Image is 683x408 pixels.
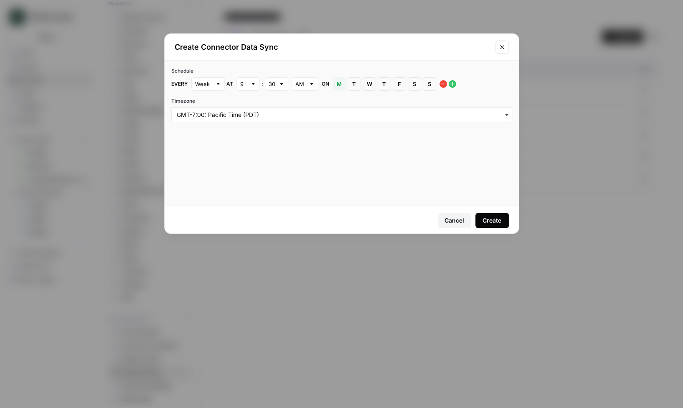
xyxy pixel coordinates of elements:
div: Cancel [444,216,464,225]
button: Close modal [495,41,509,54]
span: Every [171,80,188,88]
button: F [393,77,406,91]
button: Create [475,213,509,228]
button: S [423,77,436,91]
input: 9 [240,80,247,88]
span: : [262,80,263,88]
button: T [378,77,391,91]
input: Week [195,80,212,88]
span: S [412,80,417,88]
button: M [333,77,346,91]
label: Timezone [171,97,512,105]
div: Create [482,216,501,225]
h2: Create Connector Data Sync [175,41,490,53]
button: T [348,77,361,91]
span: M [337,80,342,88]
input: GMT-7:00: Pacific Time (PDT) [177,111,507,119]
span: T [352,80,357,88]
span: S [427,80,432,88]
span: W [367,80,372,88]
input: AM [295,80,305,88]
button: W [363,77,376,91]
button: Cancel [438,213,471,228]
button: S [408,77,421,91]
div: Schedule [171,67,512,75]
span: on [322,80,329,88]
span: F [397,80,402,88]
input: 30 [269,80,275,88]
span: T [382,80,387,88]
span: at [226,80,233,88]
